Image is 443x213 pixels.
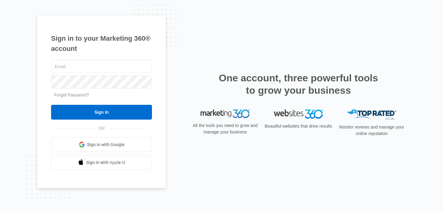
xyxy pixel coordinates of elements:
[191,122,260,135] p: All the tools you need to grow and manage your business
[51,155,152,170] a: Sign in with Apple Id
[51,105,152,120] input: Sign In
[264,123,333,129] p: Beautiful websites that drive results
[51,137,152,152] a: Sign in with Google
[51,60,152,73] input: Email
[337,124,406,137] p: Monitor reviews and manage your online reputation
[86,159,126,166] span: Sign in with Apple Id
[94,125,109,132] span: OR
[51,33,152,54] h1: Sign in to your Marketing 360® account
[274,109,323,118] img: Websites 360
[54,92,89,97] a: Forgot Password?
[347,109,396,120] img: Top Rated Local
[201,109,250,118] img: Marketing 360
[217,72,380,96] h2: One account, three powerful tools to grow your business
[87,141,125,148] span: Sign in with Google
